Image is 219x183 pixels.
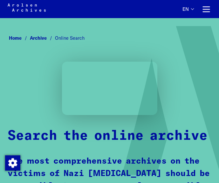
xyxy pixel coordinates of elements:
[30,35,55,41] a: Archive
[8,129,208,143] strong: Search the online archive
[5,155,20,170] div: Change consent
[182,6,194,18] button: English, language selection
[55,35,85,41] span: Online Search
[182,3,211,15] nav: Primary
[9,35,30,41] a: Home
[5,155,20,171] img: Change consent
[8,34,211,43] nav: Breadcrumb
